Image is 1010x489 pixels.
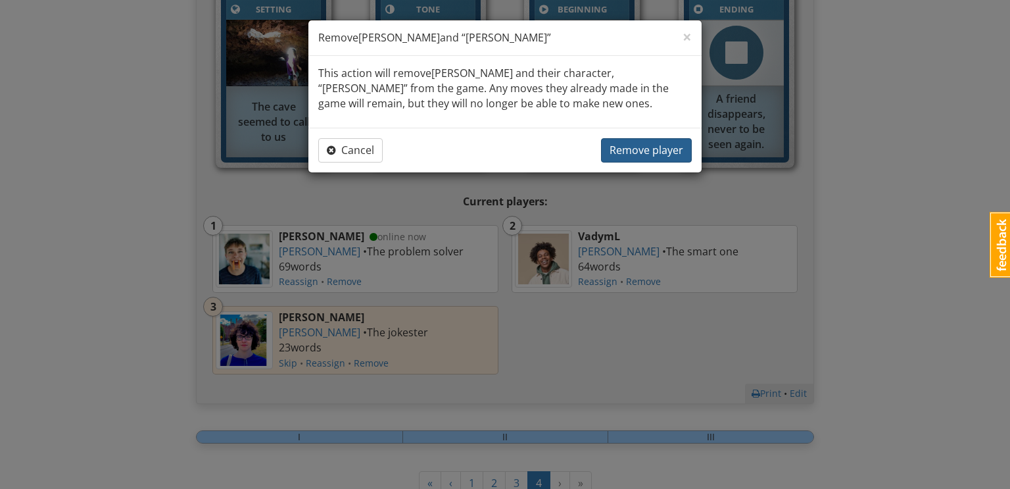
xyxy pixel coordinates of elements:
[318,138,383,163] button: Cancel
[601,138,692,163] button: Remove player
[683,26,692,47] span: ×
[327,143,374,157] span: Cancel
[610,143,683,157] span: Remove player
[308,20,702,56] div: Remove [PERSON_NAME] and “ [PERSON_NAME] ”
[318,66,692,111] p: This action will remove [PERSON_NAME] and their character, “ [PERSON_NAME] ” from the game. Any m...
